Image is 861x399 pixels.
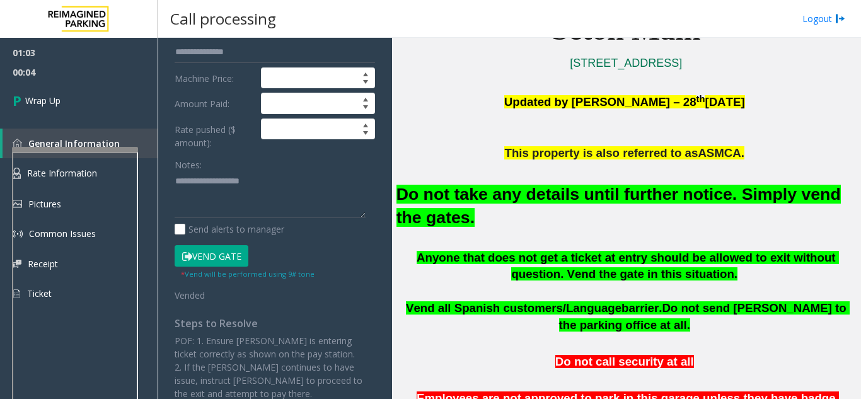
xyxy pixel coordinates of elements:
span: ASMCA. [698,146,744,159]
h3: Call processing [164,3,282,34]
span: Decrease value [357,129,374,139]
span: [DATE] [705,95,744,108]
img: 'icon' [13,139,22,148]
label: Rate pushed ($ amount): [171,119,258,149]
label: Send alerts to manager [175,223,284,236]
img: logout [835,12,845,25]
span: Decrease value [357,103,374,113]
span: Vended [175,289,205,301]
label: Machine Price: [171,67,258,89]
span: Increase value [357,68,374,78]
small: Vend will be performed using 9# tone [181,269,315,279]
span: Anyone that does not get a ticket at entry should be allowed to exit without question. Vend the g... [417,251,839,281]
a: [STREET_ADDRESS] [570,57,682,69]
span: Vend all Spanish customers/Language [406,301,621,315]
span: Updated by [PERSON_NAME] – 28 [504,95,696,108]
span: Do not call security at all [555,355,694,368]
span: th [696,94,705,104]
span: Increase value [357,119,374,129]
button: Vend Gate [175,245,248,267]
span: Increase value [357,93,374,103]
p: POF: 1. Ensure [PERSON_NAME] is entering ticket correctly as shown on the pay station. [175,334,375,361]
span: Wrap Up [25,94,61,107]
span: Do not send [PERSON_NAME] to the parking office at all. [559,301,850,332]
span: General Information [28,137,120,149]
span: barrier. [621,301,662,315]
a: Logout [802,12,845,25]
span: Decrease value [357,78,374,88]
label: Amount Paid: [171,93,258,114]
span: This property is also referred to as [504,146,698,159]
h4: Steps to Resolve [175,318,375,330]
a: General Information [3,129,158,158]
label: Notes: [175,154,202,171]
font: Do not take any details until further notice. Simply vend the gates. [396,185,841,227]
